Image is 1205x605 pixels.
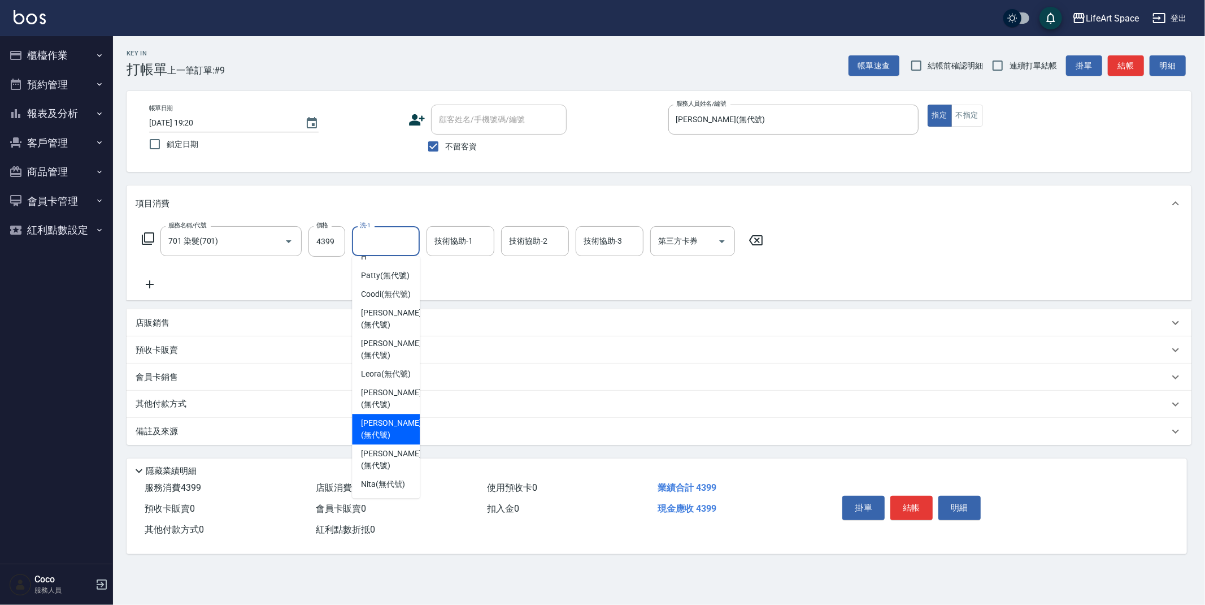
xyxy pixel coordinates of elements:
[127,185,1191,222] div: 項目消費
[676,100,726,108] label: 服務人員姓名/編號
[1010,60,1057,72] span: 連續打單結帳
[5,41,108,70] button: 櫃檯作業
[361,270,410,282] span: Patty (無代號)
[361,239,423,263] span: [PERSON_NAME] -H
[5,99,108,128] button: 報表及分析
[127,309,1191,336] div: 店販銷售
[127,391,1191,418] div: 其他付款方式
[5,70,108,100] button: 預約管理
[146,465,197,477] p: 隱藏業績明細
[316,524,375,535] span: 紅利點數折抵 0
[316,503,366,514] span: 會員卡販賣 0
[5,187,108,216] button: 會員卡管理
[127,50,167,57] h2: Key In
[713,232,731,250] button: Open
[1148,8,1191,29] button: 登出
[298,110,325,137] button: Choose date, selected date is 2025-10-07
[167,63,225,77] span: 上一筆訂單:#9
[145,482,201,493] span: 服務消費 4399
[361,478,405,490] span: Nita (無代號)
[280,232,298,250] button: Open
[361,387,421,410] span: [PERSON_NAME] (無代號)
[9,573,32,596] img: Person
[127,364,1191,391] div: 會員卡銷售
[167,139,198,150] span: 鎖定日期
[849,55,899,76] button: 帳單速查
[487,482,537,493] span: 使用預收卡 0
[136,344,178,356] p: 預收卡販賣
[951,105,983,127] button: 不指定
[5,215,108,245] button: 紅利點數設定
[360,221,371,230] label: 洗-1
[127,418,1191,445] div: 備註及來源
[149,104,173,113] label: 帳單日期
[487,503,519,514] span: 扣入金 0
[168,221,206,230] label: 服務名稱/代號
[5,157,108,187] button: 商品管理
[136,426,178,438] p: 備註及來源
[14,10,46,24] img: Logo
[361,448,421,472] span: [PERSON_NAME] (無代號)
[149,114,294,132] input: YYYY/MM/DD hh:mm
[127,62,167,77] h3: 打帳單
[361,417,421,441] span: [PERSON_NAME] (無代號)
[145,524,204,535] span: 其他付款方式 0
[1108,55,1144,76] button: 結帳
[34,574,92,585] h5: Coco
[938,496,981,520] button: 明細
[5,128,108,158] button: 客戶管理
[34,585,92,595] p: 服務人員
[1039,7,1062,29] button: save
[1150,55,1186,76] button: 明細
[361,338,421,361] span: [PERSON_NAME] (無代號)
[361,288,411,300] span: Coodi (無代號)
[1068,7,1143,30] button: LifeArt Space
[1086,11,1139,25] div: LifeArt Space
[136,198,169,210] p: 項目消費
[136,317,169,329] p: 店販銷售
[1066,55,1102,76] button: 掛單
[136,371,178,383] p: 會員卡銷售
[316,482,357,493] span: 店販消費 0
[145,503,195,514] span: 預收卡販賣 0
[928,105,952,127] button: 指定
[361,307,421,331] span: [PERSON_NAME] (無代號)
[658,503,716,514] span: 現金應收 4399
[361,368,411,380] span: Leora (無代號)
[445,141,477,153] span: 不留客資
[842,496,885,520] button: 掛單
[890,496,933,520] button: 結帳
[316,221,328,230] label: 價格
[928,60,984,72] span: 結帳前確認明細
[136,398,192,410] p: 其他付款方式
[658,482,716,493] span: 業績合計 4399
[127,336,1191,364] div: 預收卡販賣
